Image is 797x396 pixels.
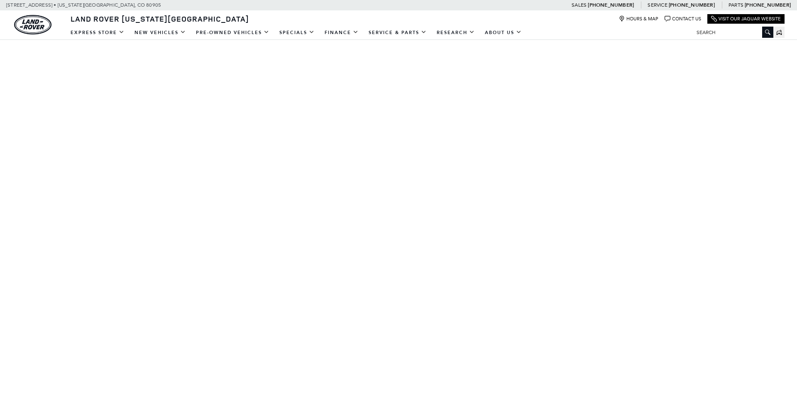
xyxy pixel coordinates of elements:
img: Land Rover [14,15,51,34]
a: Service & Parts [364,25,432,40]
a: Specials [274,25,320,40]
a: [PHONE_NUMBER] [588,2,634,8]
a: Research [432,25,480,40]
span: Sales [572,2,587,8]
nav: Main Navigation [66,25,527,40]
a: Visit Our Jaguar Website [711,16,781,22]
a: New Vehicles [130,25,191,40]
span: Service [648,2,667,8]
span: Parts [729,2,743,8]
a: EXPRESS STORE [66,25,130,40]
a: Contact Us [665,16,701,22]
a: Finance [320,25,364,40]
span: Land Rover [US_STATE][GEOGRAPHIC_DATA] [71,14,249,24]
input: Search [690,27,773,37]
a: land-rover [14,15,51,34]
a: Land Rover [US_STATE][GEOGRAPHIC_DATA] [66,14,254,24]
a: [STREET_ADDRESS] • [US_STATE][GEOGRAPHIC_DATA], CO 80905 [6,2,161,8]
a: Hours & Map [619,16,658,22]
a: [PHONE_NUMBER] [745,2,791,8]
a: [PHONE_NUMBER] [669,2,715,8]
a: About Us [480,25,527,40]
a: Pre-Owned Vehicles [191,25,274,40]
